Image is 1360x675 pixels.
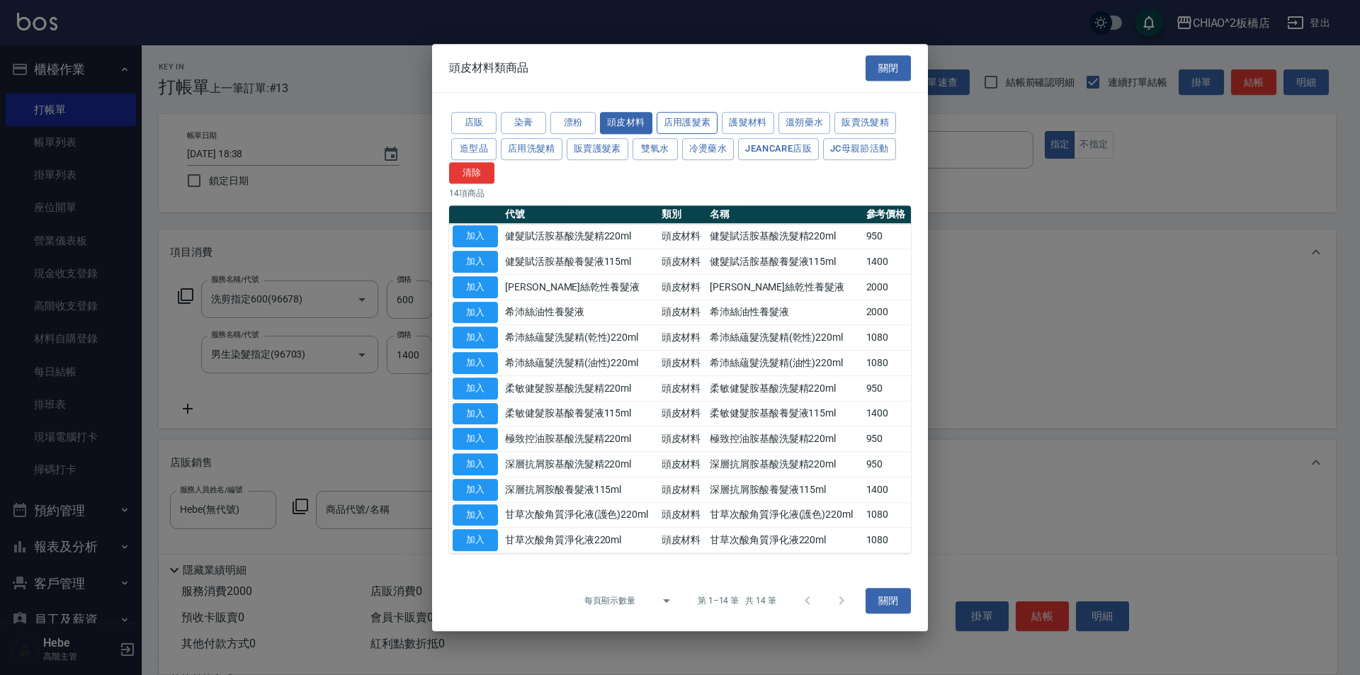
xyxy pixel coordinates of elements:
td: 頭皮材料 [658,375,706,401]
button: 加入 [453,251,498,273]
td: 1080 [863,528,911,553]
button: 加入 [453,453,498,475]
td: 頭皮材料 [658,300,706,325]
td: 2000 [863,274,911,300]
button: 加入 [453,403,498,425]
td: 健髮賦活胺基酸洗髮精220ml [501,224,658,249]
td: 健髮賦活胺基酸洗髮精220ml [706,224,863,249]
td: 頭皮材料 [658,325,706,351]
td: 柔敏健髮胺基酸洗髮精220ml [706,375,863,401]
button: 關閉 [866,588,911,614]
td: 深層抗屑胺基酸洗髮精220ml [706,452,863,477]
button: 冷燙藥水 [682,138,735,160]
button: 染膏 [501,112,546,134]
button: 加入 [453,504,498,526]
td: 950 [863,452,911,477]
button: 販賣護髮素 [567,138,628,160]
button: 加入 [453,225,498,247]
td: 頭皮材料 [658,274,706,300]
td: 950 [863,426,911,452]
td: 甘草次酸角質淨化液(護色)220ml [501,502,658,528]
td: 1080 [863,351,911,376]
td: 頭皮材料 [658,401,706,426]
td: 1400 [863,477,911,502]
button: 漂粉 [550,112,596,134]
td: 希沛絲油性養髮液 [501,300,658,325]
button: 護髮材料 [722,112,774,134]
button: 加入 [453,428,498,450]
th: 名稱 [706,205,863,224]
button: 加入 [453,352,498,374]
p: 14 項商品 [449,187,911,200]
button: 溫朔藥水 [778,112,831,134]
td: 柔敏健髮胺基酸養髮液115ml [706,401,863,426]
td: [PERSON_NAME]絲乾性養髮液 [501,274,658,300]
button: 加入 [453,529,498,551]
td: 深層抗屑胺酸養髮液115ml [706,477,863,502]
td: 希沛絲蘊髮洗髮精(油性)220ml [501,351,658,376]
td: 極致控油胺基酸洗髮精220ml [706,426,863,452]
td: 1400 [863,401,911,426]
p: 第 1–14 筆 共 14 筆 [698,594,776,607]
td: 希沛絲油性養髮液 [706,300,863,325]
p: 每頁顯示數量 [584,594,635,607]
button: 店用護髮素 [657,112,718,134]
button: 加入 [453,276,498,298]
td: 950 [863,375,911,401]
td: 極致控油胺基酸洗髮精220ml [501,426,658,452]
button: 雙氧水 [633,138,678,160]
th: 參考價格 [863,205,911,224]
td: 希沛絲蘊髮洗髮精(乾性)220ml [501,325,658,351]
button: 清除 [449,162,494,184]
td: 深層抗屑胺基酸洗髮精220ml [501,452,658,477]
span: 頭皮材料類商品 [449,61,528,75]
td: 頭皮材料 [658,452,706,477]
button: 店用洗髮精 [501,138,562,160]
td: 1080 [863,325,911,351]
td: 健髮賦活胺基酸養髮液115ml [501,249,658,275]
td: 頭皮材料 [658,224,706,249]
button: 店販 [451,112,497,134]
button: 加入 [453,327,498,348]
button: 關閉 [866,55,911,81]
td: 健髮賦活胺基酸養髮液115ml [706,249,863,275]
td: 頭皮材料 [658,528,706,553]
td: 柔敏健髮胺基酸洗髮精220ml [501,375,658,401]
td: 甘草次酸角質淨化液220ml [501,528,658,553]
td: 希沛絲蘊髮洗髮精(油性)220ml [706,351,863,376]
td: 希沛絲蘊髮洗髮精(乾性)220ml [706,325,863,351]
td: 950 [863,224,911,249]
td: 頭皮材料 [658,502,706,528]
td: 甘草次酸角質淨化液220ml [706,528,863,553]
button: JC母親節活動 [823,138,896,160]
button: 加入 [453,479,498,501]
button: 販賣洗髮精 [834,112,896,134]
td: 頭皮材料 [658,351,706,376]
td: 深層抗屑胺酸養髮液115ml [501,477,658,502]
td: 柔敏健髮胺基酸養髮液115ml [501,401,658,426]
td: 頭皮材料 [658,426,706,452]
td: 1080 [863,502,911,528]
button: 加入 [453,378,498,399]
th: 類別 [658,205,706,224]
td: 2000 [863,300,911,325]
button: 頭皮材料 [600,112,652,134]
td: 頭皮材料 [658,249,706,275]
button: 造型品 [451,138,497,160]
td: 1400 [863,249,911,275]
td: 甘草次酸角質淨化液(護色)220ml [706,502,863,528]
th: 代號 [501,205,658,224]
button: JeanCare店販 [738,138,819,160]
button: 加入 [453,302,498,324]
td: 頭皮材料 [658,477,706,502]
td: [PERSON_NAME]絲乾性養髮液 [706,274,863,300]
